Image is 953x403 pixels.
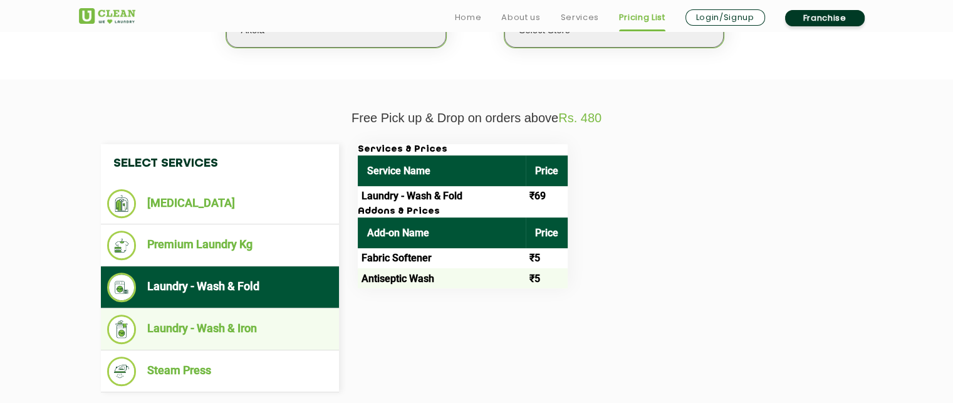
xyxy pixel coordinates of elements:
[79,111,875,125] p: Free Pick up & Drop on orders above
[358,268,526,288] td: Antiseptic Wash
[685,9,765,26] a: Login/Signup
[526,268,568,288] td: ₹5
[526,155,568,186] th: Price
[107,357,333,386] li: Steam Press
[358,144,568,155] h3: Services & Prices
[107,315,333,344] li: Laundry - Wash & Iron
[107,315,137,344] img: Laundry - Wash & Iron
[455,10,482,25] a: Home
[358,206,568,217] h3: Addons & Prices
[79,8,135,24] img: UClean Laundry and Dry Cleaning
[107,273,333,302] li: Laundry - Wash & Fold
[358,248,526,268] td: Fabric Softener
[558,111,601,125] span: Rs. 480
[560,10,598,25] a: Services
[107,273,137,302] img: Laundry - Wash & Fold
[358,186,526,206] td: Laundry - Wash & Fold
[785,10,865,26] a: Franchise
[107,231,137,260] img: Premium Laundry Kg
[526,186,568,206] td: ₹69
[619,10,665,25] a: Pricing List
[358,155,526,186] th: Service Name
[107,231,333,260] li: Premium Laundry Kg
[107,189,333,218] li: [MEDICAL_DATA]
[501,10,540,25] a: About us
[526,217,568,248] th: Price
[358,217,526,248] th: Add-on Name
[107,189,137,218] img: Dry Cleaning
[526,248,568,268] td: ₹5
[101,144,339,183] h4: Select Services
[107,357,137,386] img: Steam Press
